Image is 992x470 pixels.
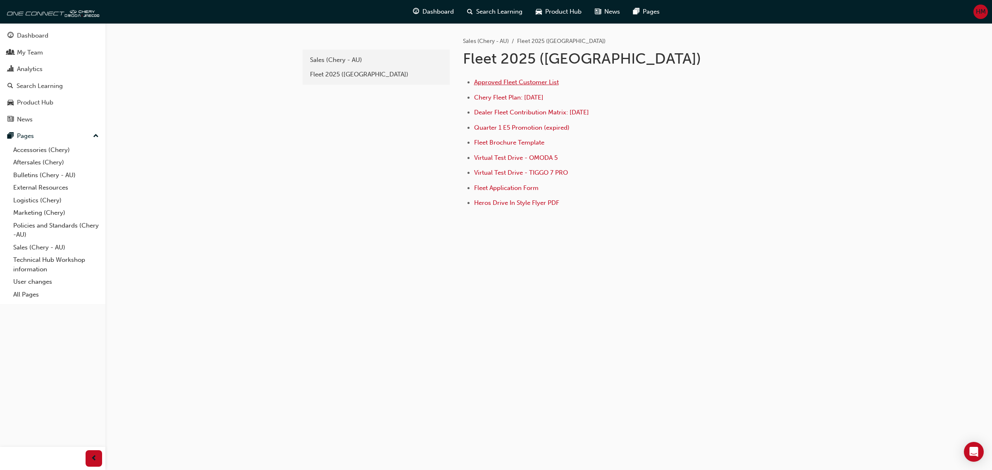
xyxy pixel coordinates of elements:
[7,133,14,140] span: pages-icon
[10,219,102,241] a: Policies and Standards (Chery -AU)
[529,3,588,20] a: car-iconProduct Hub
[517,37,606,46] li: Fleet 2025 ([GEOGRAPHIC_DATA])
[474,139,544,146] a: Fleet Brochure Template
[3,62,102,77] a: Analytics
[10,241,102,254] a: Sales (Chery - AU)
[10,207,102,219] a: Marketing (Chery)
[3,45,102,60] a: My Team
[3,128,102,144] button: Pages
[10,169,102,182] a: Bulletins (Chery - AU)
[10,254,102,275] a: Technical Hub Workshop information
[17,64,43,74] div: Analytics
[7,99,14,107] span: car-icon
[7,66,14,73] span: chart-icon
[17,131,34,141] div: Pages
[474,78,559,86] a: Approved Fleet Customer List
[463,38,509,45] a: Sales (Chery - AU)
[474,184,539,192] a: Fleet Application Form
[7,116,14,123] span: news-icon
[460,3,529,20] a: search-iconSearch Learning
[463,50,734,68] h1: Fleet 2025 ([GEOGRAPHIC_DATA])
[588,3,627,20] a: news-iconNews
[474,169,568,176] a: Virtual Test Drive - TIGGO 7 PRO
[604,7,620,17] span: News
[17,98,53,107] div: Product Hub
[964,442,984,462] div: Open Intercom Messenger
[306,53,446,67] a: Sales (Chery - AU)
[4,3,99,20] img: oneconnect
[310,70,442,79] div: Fleet 2025 ([GEOGRAPHIC_DATA])
[10,144,102,157] a: Accessories (Chery)
[643,7,660,17] span: Pages
[17,48,43,57] div: My Team
[17,115,33,124] div: News
[406,3,460,20] a: guage-iconDashboard
[474,109,589,116] a: Dealer Fleet Contribution Matrix: [DATE]
[545,7,582,17] span: Product Hub
[3,78,102,94] a: Search Learning
[10,194,102,207] a: Logistics (Chery)
[422,7,454,17] span: Dashboard
[627,3,666,20] a: pages-iconPages
[3,28,102,43] a: Dashboard
[7,32,14,40] span: guage-icon
[306,67,446,82] a: Fleet 2025 ([GEOGRAPHIC_DATA])
[10,288,102,301] a: All Pages
[17,81,63,91] div: Search Learning
[93,131,99,142] span: up-icon
[467,7,473,17] span: search-icon
[3,95,102,110] a: Product Hub
[10,156,102,169] a: Aftersales (Chery)
[976,7,986,17] span: HM
[973,5,988,19] button: HM
[413,7,419,17] span: guage-icon
[7,49,14,57] span: people-icon
[310,55,442,65] div: Sales (Chery - AU)
[474,94,544,101] a: Chery Fleet Plan: [DATE]
[633,7,639,17] span: pages-icon
[474,124,570,131] a: Quarter 1 E5 Promotion (expired)
[595,7,601,17] span: news-icon
[17,31,48,40] div: Dashboard
[10,275,102,288] a: User changes
[91,453,97,464] span: prev-icon
[10,181,102,194] a: External Resources
[3,112,102,127] a: News
[7,83,13,90] span: search-icon
[3,26,102,128] button: DashboardMy TeamAnalyticsSearch LearningProduct HubNews
[474,154,558,161] a: Virtual Test Drive - OMODA 5
[476,7,522,17] span: Search Learning
[536,7,542,17] span: car-icon
[474,199,559,207] a: Heros Drive In Style Flyer PDF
